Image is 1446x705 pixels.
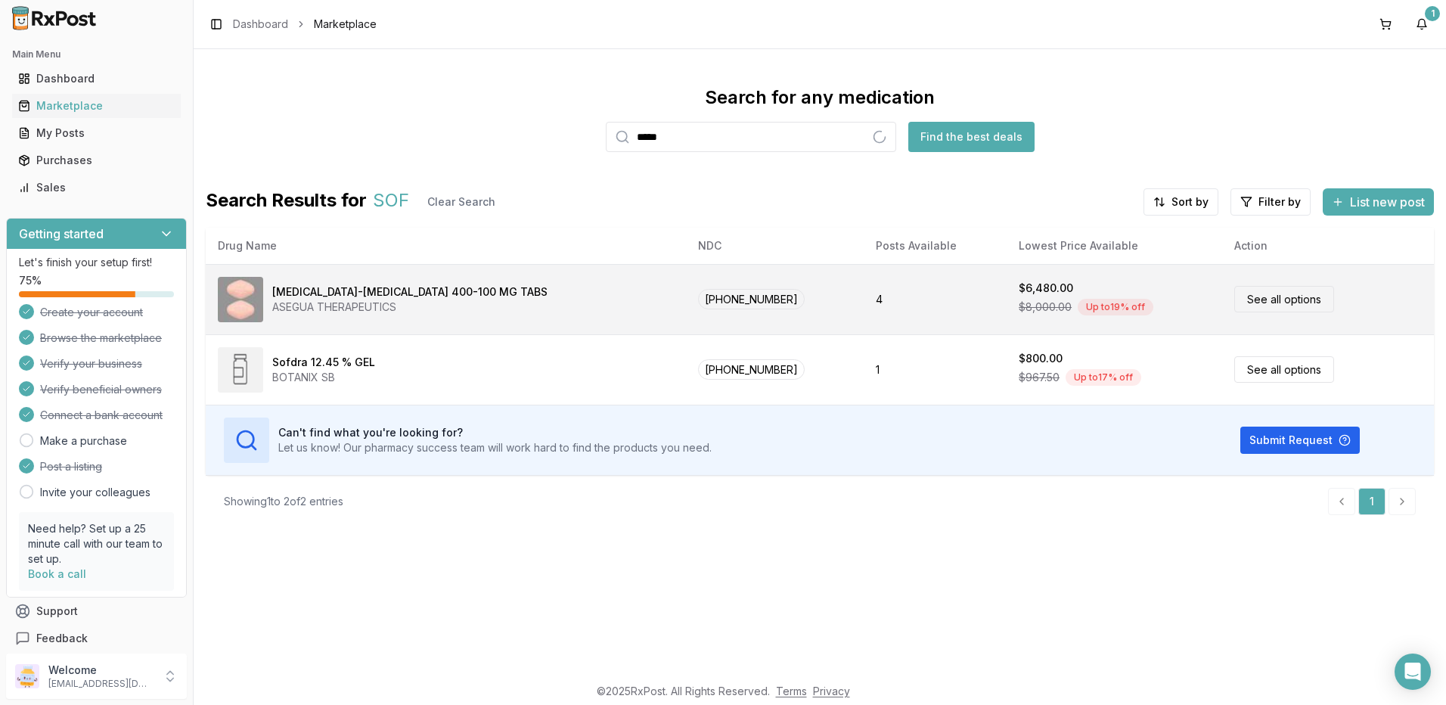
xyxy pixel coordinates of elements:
span: Verify beneficial owners [40,382,162,397]
img: Sofosbuvir-Velpatasvir 400-100 MG TABS [218,277,263,322]
a: Dashboard [233,17,288,32]
span: Browse the marketplace [40,331,162,346]
p: Need help? Set up a 25 minute call with our team to set up. [28,521,165,567]
td: 1 [864,334,1007,405]
div: 1 [1425,6,1440,21]
th: Drug Name [206,228,686,264]
button: Sort by [1143,188,1218,216]
div: Showing 1 to 2 of 2 entries [224,494,343,509]
div: Sofdra 12.45 % GEL [272,355,375,370]
div: Marketplace [18,98,175,113]
span: Post a listing [40,459,102,474]
th: Action [1222,228,1434,264]
p: Let us know! Our pharmacy success team will work hard to find the products you need. [278,440,712,455]
div: BOTANIX SB [272,370,375,385]
a: My Posts [12,120,181,147]
a: See all options [1234,286,1334,312]
button: My Posts [6,121,187,145]
a: Sales [12,174,181,201]
a: See all options [1234,356,1334,383]
p: Welcome [48,663,154,678]
button: 1 [1410,12,1434,36]
div: [MEDICAL_DATA]-[MEDICAL_DATA] 400-100 MG TABS [272,284,548,300]
button: Sales [6,175,187,200]
p: Let's finish your setup first! [19,255,174,270]
span: $967.50 [1019,370,1060,385]
a: Book a call [28,567,86,580]
img: RxPost Logo [6,6,103,30]
div: Purchases [18,153,175,168]
div: $800.00 [1019,351,1063,366]
div: ASEGUA THERAPEUTICS [272,300,548,315]
div: $6,480.00 [1019,281,1073,296]
div: Up to 19 % off [1078,299,1153,315]
th: Posts Available [864,228,1007,264]
div: Dashboard [18,71,175,86]
a: 1 [1358,488,1385,515]
button: Feedback [6,625,187,652]
a: Marketplace [12,92,181,120]
span: Marketplace [314,17,377,32]
a: List new post [1323,196,1434,211]
img: Sofdra 12.45 % GEL [218,347,263,393]
button: Marketplace [6,94,187,118]
button: Find the best deals [908,122,1035,152]
span: Filter by [1258,194,1301,210]
th: Lowest Price Available [1007,228,1222,264]
span: SOF [373,188,409,216]
a: Dashboard [12,65,181,92]
button: Purchases [6,148,187,172]
span: List new post [1350,193,1425,211]
span: [PHONE_NUMBER] [698,359,805,380]
button: Submit Request [1240,427,1360,454]
span: Connect a bank account [40,408,163,423]
nav: pagination [1328,488,1416,515]
h3: Getting started [19,225,104,243]
h2: Main Menu [12,48,181,61]
td: 4 [864,264,1007,334]
span: Create your account [40,305,143,320]
div: Sales [18,180,175,195]
span: Sort by [1171,194,1209,210]
button: Support [6,598,187,625]
div: Up to 17 % off [1066,369,1141,386]
a: Invite your colleagues [40,485,150,500]
h3: Can't find what you're looking for? [278,425,712,440]
a: Terms [776,685,807,697]
button: List new post [1323,188,1434,216]
span: 75 % [19,273,42,288]
button: Clear Search [415,188,507,216]
span: Search Results for [206,188,367,216]
a: Purchases [12,147,181,174]
button: Dashboard [6,67,187,91]
div: My Posts [18,126,175,141]
img: User avatar [15,664,39,688]
p: [EMAIL_ADDRESS][DOMAIN_NAME] [48,678,154,690]
div: Search for any medication [705,85,935,110]
button: Filter by [1230,188,1311,216]
nav: breadcrumb [233,17,377,32]
span: $8,000.00 [1019,300,1072,315]
span: Verify your business [40,356,142,371]
a: Make a purchase [40,433,127,449]
th: NDC [686,228,864,264]
div: Open Intercom Messenger [1395,654,1431,690]
a: Privacy [813,685,850,697]
span: [PHONE_NUMBER] [698,289,805,309]
span: Feedback [36,631,88,646]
